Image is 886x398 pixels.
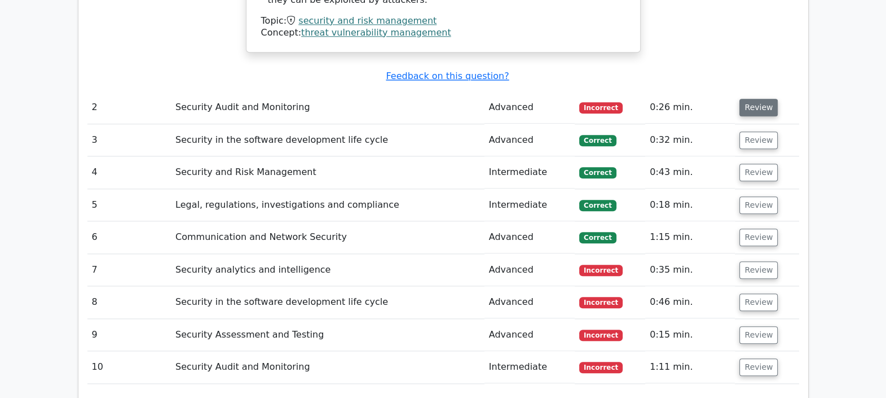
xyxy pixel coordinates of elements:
td: 10 [87,351,171,383]
td: 0:32 min. [645,124,735,156]
td: Advanced [484,254,575,286]
td: 0:18 min. [645,189,735,221]
a: Feedback on this question? [386,71,509,81]
td: 2 [87,91,171,124]
td: Legal, regulations, investigations and compliance [171,189,484,221]
td: 0:46 min. [645,286,735,318]
td: 0:15 min. [645,319,735,351]
span: Correct [579,135,616,146]
button: Review [739,261,778,279]
td: 7 [87,254,171,286]
td: Security analytics and intelligence [171,254,484,286]
span: Incorrect [579,297,623,308]
span: Correct [579,232,616,243]
td: 8 [87,286,171,318]
td: Intermediate [484,156,575,189]
td: Security and Risk Management [171,156,484,189]
td: Security in the software development life cycle [171,286,484,318]
button: Review [739,164,778,181]
button: Review [739,229,778,246]
button: Review [739,326,778,344]
td: Security Audit and Monitoring [171,351,484,383]
td: 0:26 min. [645,91,735,124]
td: Advanced [484,286,575,318]
a: security and risk management [298,15,437,26]
td: 4 [87,156,171,189]
td: 5 [87,189,171,221]
div: Concept: [261,27,625,39]
td: 1:15 min. [645,221,735,253]
td: 1:11 min. [645,351,735,383]
button: Review [739,294,778,311]
button: Review [739,196,778,214]
td: 6 [87,221,171,253]
td: Intermediate [484,351,575,383]
td: 0:35 min. [645,254,735,286]
td: Intermediate [484,189,575,221]
span: Incorrect [579,362,623,373]
button: Review [739,99,778,116]
a: threat vulnerability management [301,27,451,38]
td: Advanced [484,124,575,156]
td: Security in the software development life cycle [171,124,484,156]
button: Review [739,132,778,149]
button: Review [739,358,778,376]
td: Advanced [484,91,575,124]
span: Incorrect [579,265,623,276]
td: Communication and Network Security [171,221,484,253]
td: Security Audit and Monitoring [171,91,484,124]
div: Topic: [261,15,625,27]
span: Incorrect [579,102,623,113]
td: Advanced [484,221,575,253]
td: 0:43 min. [645,156,735,189]
span: Correct [579,167,616,178]
td: Advanced [484,319,575,351]
td: Security Assessment and Testing [171,319,484,351]
span: Correct [579,200,616,211]
span: Incorrect [579,330,623,341]
td: 3 [87,124,171,156]
td: 9 [87,319,171,351]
